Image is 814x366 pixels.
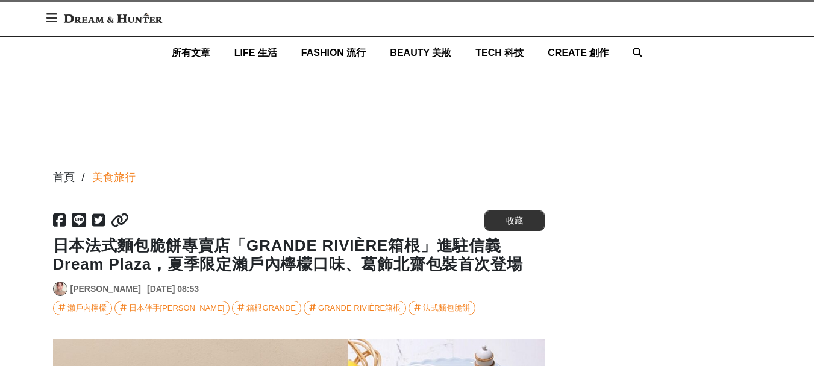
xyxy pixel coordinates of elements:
[475,37,524,69] a: TECH 科技
[234,48,277,58] span: LIFE 生活
[390,37,451,69] a: BEAUTY 美妝
[67,301,107,315] div: 瀨戶內檸檬
[172,37,210,69] a: 所有文章
[318,301,401,315] div: GRANDE RIVIÈRE箱根
[234,37,277,69] a: LIFE 生活
[301,48,366,58] span: FASHION 流行
[53,301,112,315] a: 瀨戶內檸檬
[92,169,136,186] a: 美食旅行
[548,48,609,58] span: CREATE 創作
[70,283,141,295] a: [PERSON_NAME]
[114,301,230,315] a: 日本伴手[PERSON_NAME]
[304,301,406,315] a: GRANDE RIVIÈRE箱根
[232,301,301,315] a: 箱根GRANDE
[53,282,67,296] a: Avatar
[301,37,366,69] a: FASHION 流行
[82,169,85,186] div: /
[54,282,67,295] img: Avatar
[484,210,545,231] button: 收藏
[475,48,524,58] span: TECH 科技
[172,48,210,58] span: 所有文章
[53,169,75,186] div: 首頁
[409,301,475,315] a: 法式麵包脆餅
[390,48,451,58] span: BEAUTY 美妝
[58,7,168,29] img: Dream & Hunter
[147,283,199,295] div: [DATE] 08:53
[246,301,296,315] div: 箱根GRANDE
[53,236,545,274] h1: 日本法式麵包脆餅專賣店「GRANDE RIVIÈRE箱根」進駐信義Dream Plaza，夏季限定瀨戶內檸檬口味、葛飾北齋包裝首次登場
[423,301,470,315] div: 法式麵包脆餅
[129,301,225,315] div: 日本伴手[PERSON_NAME]
[548,37,609,69] a: CREATE 創作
